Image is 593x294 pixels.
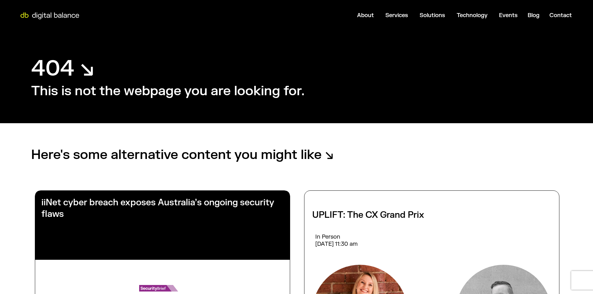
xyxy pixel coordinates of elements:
a: Technology [457,12,487,19]
img: Digital Balance logo [16,12,84,19]
h2: This is not the webpage you are looking for. [31,83,305,100]
a: Services [385,12,408,19]
div: In Person [315,233,340,240]
nav: Menu [85,9,577,21]
h3: iiNet cyber breach exposes Australia’s ongoing security flaws [41,197,284,220]
a: Contact [549,12,572,19]
a: Solutions [420,12,445,19]
h3: UPLIFT: The CX Grand Prix [312,209,424,221]
a: About [357,12,374,19]
div: [DATE] 11:30 am [315,240,358,248]
a: Blog [528,12,539,19]
h2: Here's some alternative content you might like ↘︎ [31,147,500,164]
div: Menu Toggle [85,9,577,21]
a: Events [499,12,518,19]
h1: 404 ↘︎ [31,54,94,83]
